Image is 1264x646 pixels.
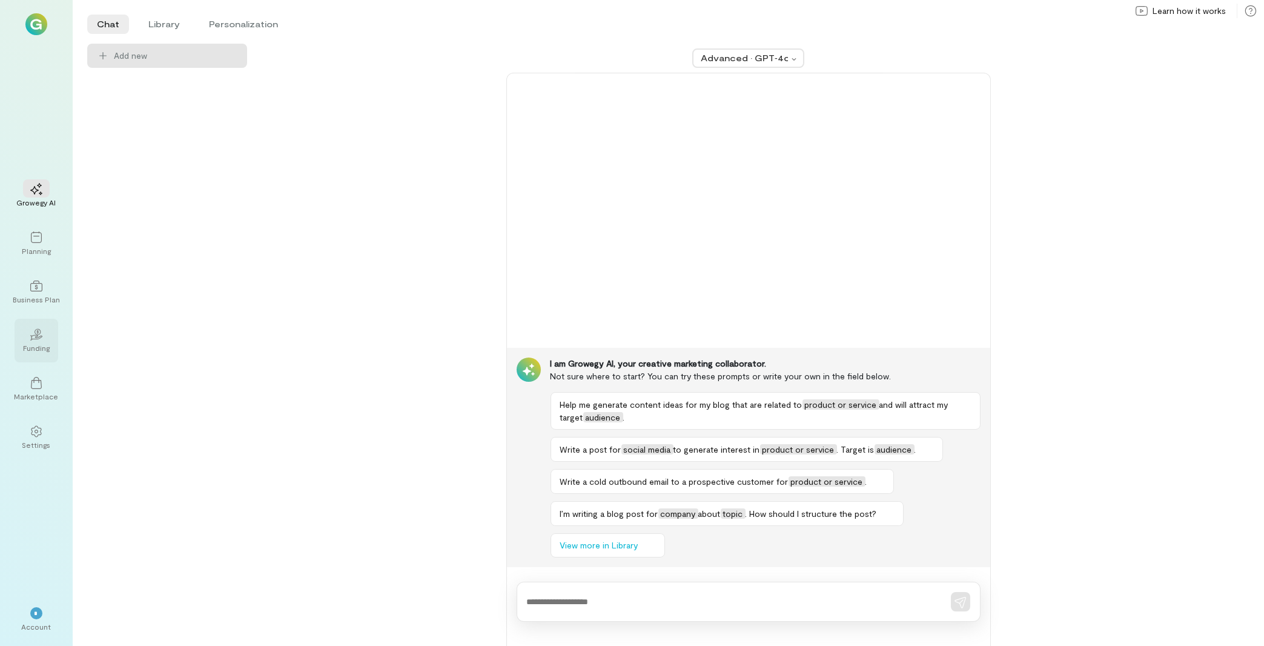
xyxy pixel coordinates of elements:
[560,444,621,455] span: Write a post for
[915,444,916,455] span: .
[875,444,915,455] span: audience
[701,52,788,64] div: Advanced · GPT‑4o
[23,343,50,353] div: Funding
[15,367,58,411] a: Marketplace
[15,319,58,362] a: Funding
[551,533,665,558] button: View more in Library
[15,173,58,217] a: Growegy AI
[15,391,59,401] div: Marketplace
[87,15,129,34] li: Chat
[560,508,658,519] span: I’m writing a blog post for
[760,444,837,455] span: product or service
[673,444,760,455] span: to generate interest in
[560,476,789,487] span: Write a cold outbound email to a prospective customer for
[560,399,948,422] span: and will attract my target
[13,295,60,304] div: Business Plan
[15,270,58,314] a: Business Plan
[837,444,875,455] span: . Target is
[551,358,981,370] div: I am Growegy AI, your creative marketing collaborator.
[15,222,58,265] a: Planning
[560,399,802,410] span: Help me generate content ideas for my blog that are related to
[560,539,638,551] span: View more in Library
[551,392,981,430] button: Help me generate content ideas for my blog that are related toproduct or serviceand will attract ...
[802,399,879,410] span: product or service
[17,198,56,207] div: Growegy AI
[22,622,51,631] div: Account
[22,440,51,450] div: Settings
[583,412,623,422] span: audience
[114,50,237,62] span: Add new
[551,370,981,382] div: Not sure where to start? You can try these prompts or write your own in the field below.
[1153,5,1226,17] span: Learn how it works
[15,416,58,459] a: Settings
[698,508,721,519] span: about
[746,508,877,519] span: . How should I structure the post?
[139,15,190,34] li: Library
[551,501,904,526] button: I’m writing a blog post forcompanyabouttopic. How should I structure the post?
[551,469,894,494] button: Write a cold outbound email to a prospective customer forproduct or service.
[658,508,698,519] span: company
[721,508,746,519] span: topic
[551,437,943,462] button: Write a post forsocial mediato generate interest inproduct or service. Target isaudience.
[621,444,673,455] span: social media
[22,246,51,256] div: Planning
[623,412,625,422] span: .
[15,598,58,641] div: *Account
[865,476,867,487] span: .
[789,476,865,487] span: product or service
[199,15,288,34] li: Personalization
